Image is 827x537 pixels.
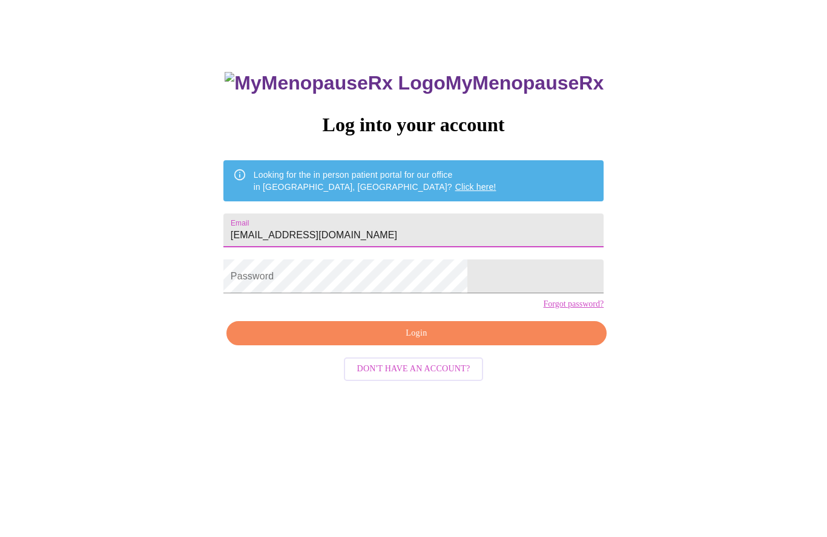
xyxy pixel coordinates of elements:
[223,114,604,137] h3: Log into your account
[225,73,445,95] img: MyMenopauseRx Logo
[240,327,593,342] span: Login
[344,358,484,382] button: Don't have an account?
[254,164,496,198] div: Looking for the in person patient portal for our office in [GEOGRAPHIC_DATA], [GEOGRAPHIC_DATA]?
[225,73,604,95] h3: MyMenopauseRx
[455,183,496,192] a: Click here!
[226,322,607,347] button: Login
[357,362,470,377] span: Don't have an account?
[543,300,604,310] a: Forgot password?
[341,363,487,374] a: Don't have an account?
